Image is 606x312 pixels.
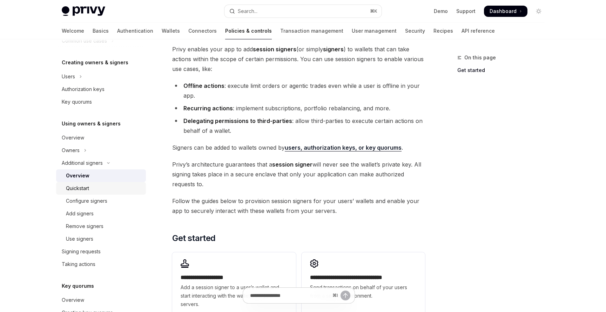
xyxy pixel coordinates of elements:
[183,105,233,112] strong: Recurring actions
[56,294,146,306] a: Overview
[66,235,93,243] div: Use signers
[62,72,75,81] div: Users
[56,83,146,96] a: Authorization keys
[117,22,153,39] a: Authentication
[456,8,476,15] a: Support
[56,131,146,144] a: Overview
[62,146,80,155] div: Owners
[66,171,89,180] div: Overview
[224,5,382,18] button: Open search
[56,233,146,245] a: Use signers
[280,22,343,39] a: Transaction management
[250,288,330,303] input: Ask a question...
[183,117,292,124] strong: Delegating permissions to third-parties
[310,283,417,300] span: Send transactions on behalf of your users from a server environment.
[183,82,224,89] strong: Offline actions
[405,22,425,39] a: Security
[352,22,397,39] a: User management
[172,160,425,189] span: Privy’s architecture guarantees that a will never see the wallet’s private key. All signing takes...
[172,81,425,100] li: : execute limit orders or agentic trades even while a user is offline in your app.
[457,65,550,76] a: Get started
[62,98,92,106] div: Key quorums
[62,22,84,39] a: Welcome
[56,169,146,182] a: Overview
[56,207,146,220] a: Add signers
[56,195,146,207] a: Configure signers
[172,116,425,136] li: : allow third-parties to execute certain actions on behalf of a wallet.
[253,46,296,53] strong: session signers
[56,157,146,169] button: Toggle Additional signers section
[62,296,84,304] div: Overview
[56,144,146,157] button: Toggle Owners section
[93,22,109,39] a: Basics
[62,58,128,67] h5: Creating owners & signers
[56,245,146,258] a: Signing requests
[272,161,312,168] strong: session signer
[484,6,527,17] a: Dashboard
[62,247,101,256] div: Signing requests
[285,144,402,151] a: users, authorization keys, or key quorums
[56,258,146,271] a: Taking actions
[323,46,344,53] strong: signers
[66,184,89,193] div: Quickstart
[162,22,180,39] a: Wallets
[62,134,84,142] div: Overview
[434,8,448,15] a: Demo
[462,22,495,39] a: API reference
[62,119,121,128] h5: Using owners & signers
[172,233,215,244] span: Get started
[181,283,287,308] span: Add a session signer to a user’s wallet and start interacting with the wallet from your servers.
[464,53,496,62] span: On this page
[225,22,272,39] a: Policies & controls
[56,70,146,83] button: Toggle Users section
[62,85,105,93] div: Authorization keys
[62,159,103,167] div: Additional signers
[370,8,377,14] span: ⌘ K
[62,6,105,16] img: light logo
[62,282,94,290] h5: Key quorums
[66,209,94,218] div: Add signers
[533,6,544,17] button: Toggle dark mode
[172,196,425,216] span: Follow the guides below to provision session signers for your users’ wallets and enable your app ...
[56,220,146,233] a: Remove signers
[56,182,146,195] a: Quickstart
[172,143,425,152] span: Signers can be added to wallets owned by .
[62,260,95,268] div: Taking actions
[341,291,350,300] button: Send message
[433,22,453,39] a: Recipes
[66,222,103,230] div: Remove signers
[188,22,217,39] a: Connectors
[66,197,107,205] div: Configure signers
[172,103,425,113] li: : implement subscriptions, portfolio rebalancing, and more.
[238,7,257,15] div: Search...
[172,44,425,74] span: Privy enables your app to add (or simply ) to wallets that can take actions within the scope of c...
[490,8,517,15] span: Dashboard
[56,96,146,108] a: Key quorums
